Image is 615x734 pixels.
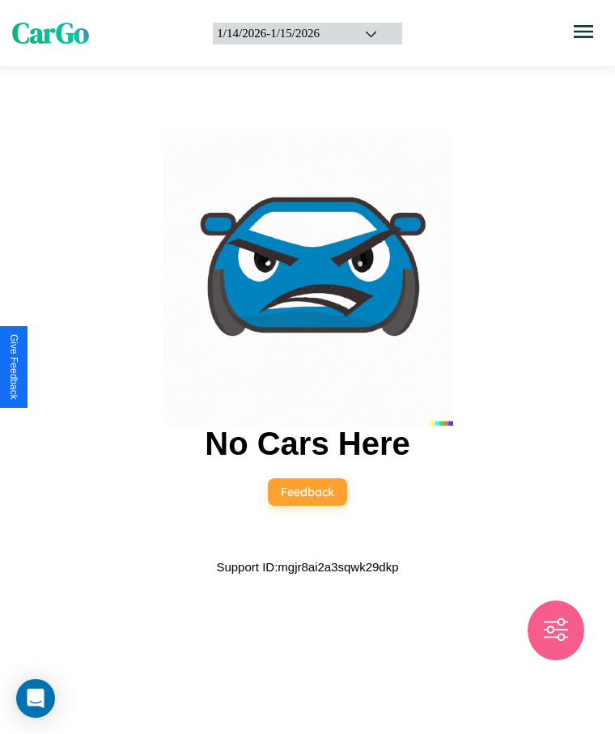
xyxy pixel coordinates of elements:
div: Open Intercom Messenger [16,679,55,718]
span: CarGo [12,14,89,53]
div: Give Feedback [8,334,19,400]
img: car [162,134,453,426]
div: 1 / 14 / 2026 - 1 / 15 / 2026 [217,27,343,40]
p: Support ID: mgjr8ai2a3sqwk29dkp [216,556,398,578]
button: Feedback [268,478,347,506]
h2: No Cars Here [205,426,409,462]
